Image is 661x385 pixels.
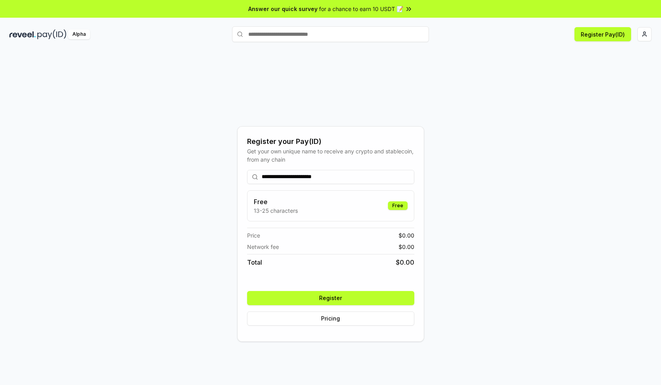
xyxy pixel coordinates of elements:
span: Total [247,258,262,267]
span: $ 0.00 [399,231,414,239]
span: for a chance to earn 10 USDT 📝 [319,5,403,13]
button: Register Pay(ID) [574,27,631,41]
p: 13-25 characters [254,206,298,215]
div: Alpha [68,29,90,39]
span: Answer our quick survey [248,5,318,13]
span: $ 0.00 [396,258,414,267]
span: $ 0.00 [399,243,414,251]
span: Network fee [247,243,279,251]
div: Free [388,201,408,210]
img: reveel_dark [9,29,36,39]
div: Get your own unique name to receive any crypto and stablecoin, from any chain [247,147,414,164]
span: Price [247,231,260,239]
img: pay_id [37,29,66,39]
div: Register your Pay(ID) [247,136,414,147]
h3: Free [254,197,298,206]
button: Pricing [247,311,414,326]
button: Register [247,291,414,305]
